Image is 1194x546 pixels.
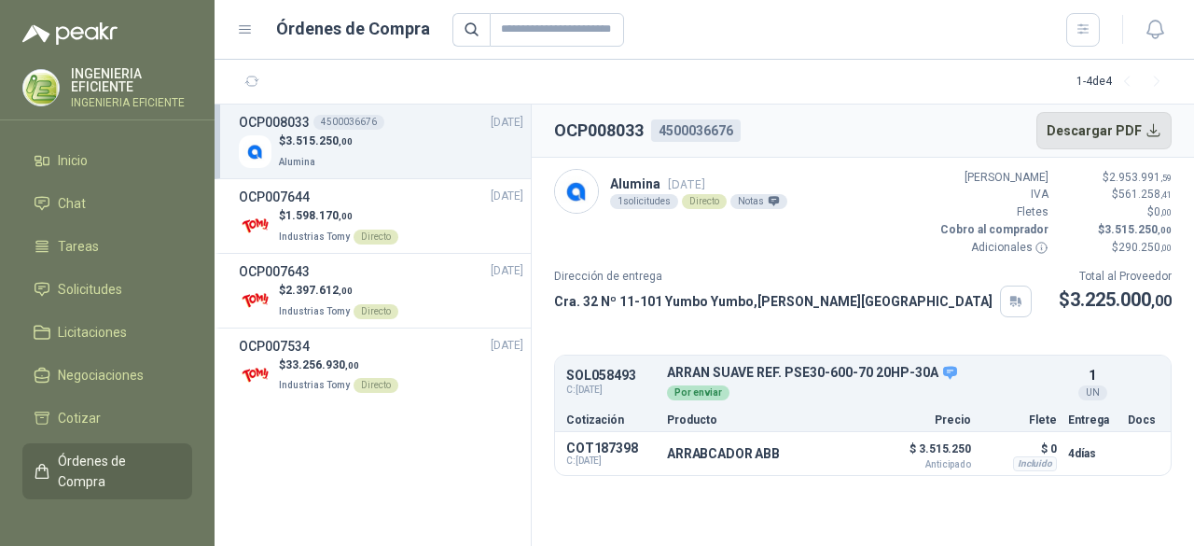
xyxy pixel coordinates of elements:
span: C: [DATE] [566,455,656,467]
span: 3.225.000 [1070,288,1172,311]
span: ,00 [345,360,359,371]
div: Por enviar [667,385,729,400]
p: Precio [878,414,971,426]
p: $ [279,207,398,225]
div: Directo [354,378,398,393]
span: [DATE] [491,262,523,280]
p: Alumina [610,174,787,194]
span: ,00 [339,211,353,221]
img: Company Logo [239,285,271,317]
span: ,00 [1160,207,1172,217]
p: Flete [982,414,1057,426]
p: $ [1060,221,1172,239]
span: 0 [1154,205,1172,218]
h3: OCP007534 [239,336,310,357]
a: Solicitudes [22,272,192,307]
div: 4500036676 [313,115,384,130]
a: Negociaciones [22,357,192,393]
p: 4 días [1068,442,1117,465]
img: Company Logo [239,135,271,168]
p: $ [1060,186,1172,203]
span: 3.515.250 [1104,223,1172,236]
a: Tareas [22,229,192,264]
span: 2.953.991 [1109,171,1172,184]
a: Cotizar [22,400,192,436]
p: $ 0 [982,438,1057,460]
span: Negociaciones [58,365,144,385]
div: 4500036676 [651,119,741,142]
span: [DATE] [491,337,523,355]
a: Licitaciones [22,315,192,350]
p: Adicionales [937,239,1048,257]
div: 1 solicitudes [610,194,678,209]
span: [DATE] [668,177,705,191]
span: [DATE] [491,114,523,132]
p: 1 [1089,365,1096,385]
a: OCP007644[DATE] Company Logo$1.598.170,00Industrias TomyDirecto [239,187,523,245]
h3: OCP008033 [239,112,310,133]
p: Total al Proveedor [1059,268,1172,286]
div: Incluido [1013,456,1057,471]
p: $ [1060,169,1172,187]
p: [PERSON_NAME] [937,169,1048,187]
p: $ 3.515.250 [878,438,971,469]
span: 561.258 [1118,188,1172,201]
h3: OCP007643 [239,261,310,282]
span: 2.397.612 [285,284,353,297]
p: ARRABCADOR ABB [667,446,780,461]
a: OCP0080334500036676[DATE] Company Logo$3.515.250,00Alumina [239,112,523,171]
span: Cotizar [58,408,101,428]
p: Dirección de entrega [554,268,1032,286]
p: Docs [1128,414,1159,426]
img: Logo peakr [22,22,118,45]
p: Cra. 32 Nº 11-101 Yumbo Yumbo , [PERSON_NAME][GEOGRAPHIC_DATA] [554,291,993,312]
span: ,59 [1160,173,1172,183]
p: INGENIERIA EFICIENTE [71,67,192,93]
a: Chat [22,186,192,221]
img: Company Logo [239,210,271,243]
p: $ [279,282,398,300]
h2: OCP008033 [554,118,644,144]
span: ,00 [1160,243,1172,253]
span: Chat [58,193,86,214]
span: Anticipado [878,460,971,469]
p: SOL058493 [566,369,656,383]
span: Tareas [58,236,99,257]
img: Company Logo [239,358,271,391]
p: $ [1059,286,1172,315]
span: Órdenes de Compra [58,451,174,492]
p: Fletes [937,203,1048,221]
span: Industrias Tomy [279,306,350,316]
span: Solicitudes [58,279,122,300]
span: C: [DATE] [566,383,656,398]
p: ARRAN SUAVE REF. PSE30-600-70 20HP-30A [667,365,1057,382]
span: Alumina [279,157,315,167]
span: ,41 [1160,189,1172,200]
div: Directo [682,194,727,209]
div: Notas [730,194,787,209]
span: [DATE] [491,188,523,205]
span: 33.256.930 [285,358,359,371]
img: Company Logo [23,70,59,105]
img: Company Logo [555,170,598,213]
span: 290.250 [1118,241,1172,254]
a: Inicio [22,143,192,178]
button: Descargar PDF [1036,112,1173,149]
span: 1.598.170 [285,209,353,222]
div: 1 - 4 de 4 [1076,67,1172,97]
h1: Órdenes de Compra [276,16,430,42]
span: ,00 [339,136,353,147]
a: OCP007534[DATE] Company Logo$33.256.930,00Industrias TomyDirecto [239,336,523,395]
div: Directo [354,230,398,245]
span: Inicio [58,150,88,171]
span: ,00 [1158,225,1172,235]
span: ,00 [1151,292,1172,310]
span: ,00 [339,286,353,296]
span: Industrias Tomy [279,380,350,390]
p: Cobro al comprador [937,221,1048,239]
p: $ [279,357,398,374]
p: COT187398 [566,441,656,455]
span: 3.515.250 [285,134,353,147]
p: IVA [937,186,1048,203]
div: UN [1078,385,1107,400]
